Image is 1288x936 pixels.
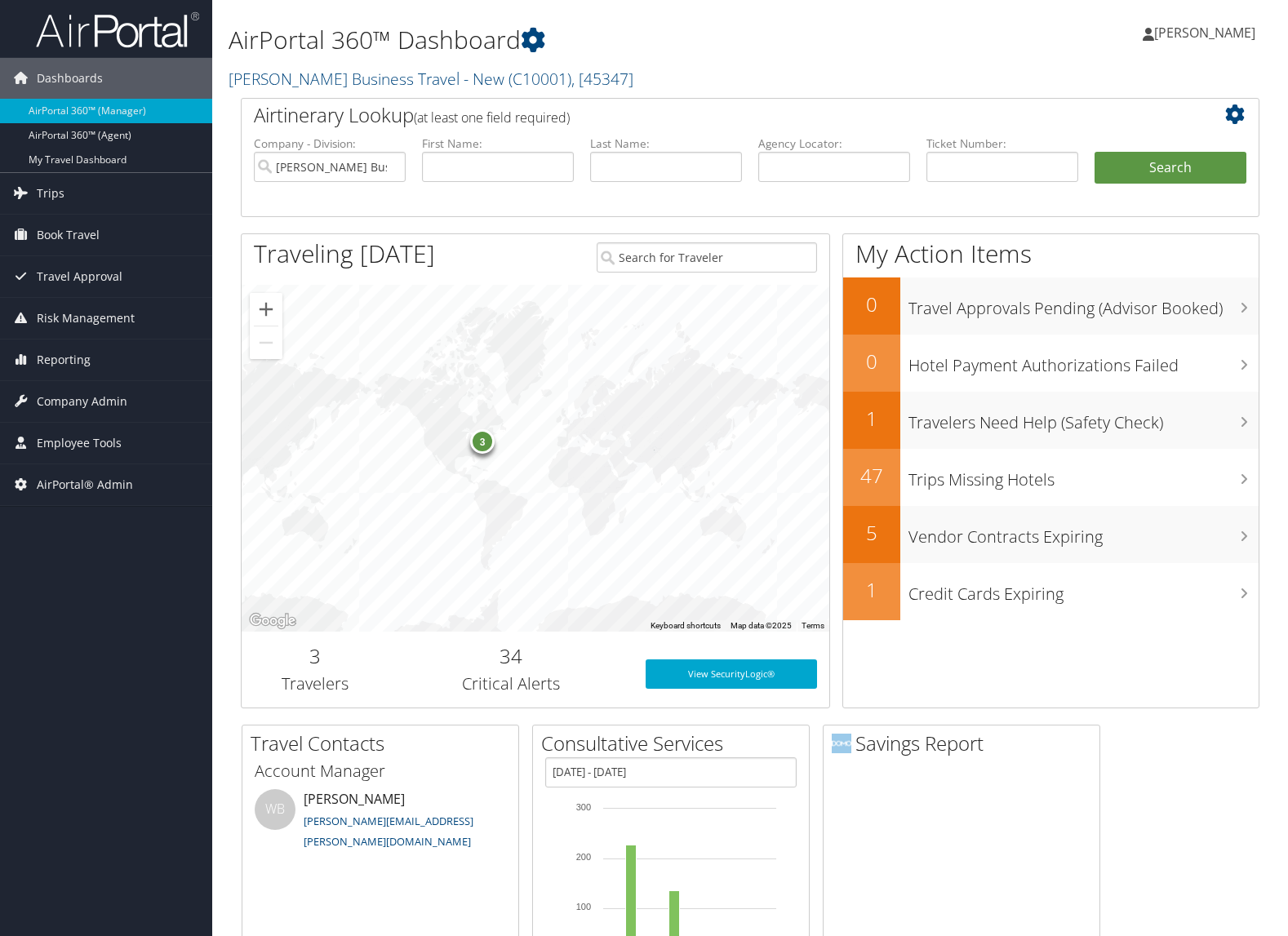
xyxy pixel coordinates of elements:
[255,789,295,830] div: WB
[646,659,817,689] a: View SecurityLogic®
[832,734,851,753] img: domo-logo.png
[254,237,435,271] h1: Traveling [DATE]
[37,173,64,214] span: Trips
[401,642,621,670] h2: 34
[541,730,809,757] h2: Consultative Services
[37,339,91,380] span: Reporting
[37,298,135,339] span: Risk Management
[37,215,100,255] span: Book Travel
[843,563,1259,620] a: 1Credit Cards Expiring
[229,23,924,57] h1: AirPortal 360™ Dashboard
[832,730,1099,757] h2: Savings Report
[843,291,900,318] h2: 0
[843,335,1259,392] a: 0Hotel Payment Authorizations Failed
[843,506,1259,563] a: 5Vendor Contracts Expiring
[802,621,824,630] a: Terms (opens in new tab)
[414,109,570,126] span: (at least one field required)
[509,68,571,90] span: ( C10001 )
[1143,8,1272,57] a: [PERSON_NAME]
[843,405,900,433] h2: 1
[304,814,473,849] a: [PERSON_NAME][EMAIL_ADDRESS][PERSON_NAME][DOMAIN_NAME]
[576,902,591,912] tspan: 100
[422,135,574,152] label: First Name:
[1095,152,1246,184] button: Search
[908,346,1259,377] h3: Hotel Payment Authorizations Failed
[36,11,199,49] img: airportal-logo.png
[843,462,900,490] h2: 47
[908,517,1259,548] h3: Vendor Contracts Expiring
[37,464,133,505] span: AirPortal® Admin
[576,802,591,812] tspan: 300
[843,576,900,604] h2: 1
[246,610,300,632] img: Google
[908,574,1259,606] h3: Credit Cards Expiring
[37,256,122,297] span: Travel Approval
[908,403,1259,434] h3: Travelers Need Help (Safety Check)
[843,449,1259,506] a: 47Trips Missing Hotels
[250,293,282,326] button: Zoom in
[843,392,1259,449] a: 1Travelers Need Help (Safety Check)
[37,58,103,99] span: Dashboards
[254,101,1161,129] h2: Airtinerary Lookup
[251,730,518,757] h2: Travel Contacts
[908,289,1259,320] h3: Travel Approvals Pending (Advisor Booked)
[246,610,300,632] a: Open this area in Google Maps (opens a new window)
[843,237,1259,271] h1: My Action Items
[250,326,282,359] button: Zoom out
[908,460,1259,491] h3: Trips Missing Hotels
[1154,24,1255,42] span: [PERSON_NAME]
[731,621,792,630] span: Map data ©2025
[843,277,1259,335] a: 0Travel Approvals Pending (Advisor Booked)
[758,135,910,152] label: Agency Locator:
[246,789,514,856] li: [PERSON_NAME]
[254,135,406,152] label: Company - Division:
[254,642,376,670] h2: 3
[926,135,1078,152] label: Ticket Number:
[590,135,742,152] label: Last Name:
[229,68,633,90] a: [PERSON_NAME] Business Travel - New
[470,428,495,453] div: 3
[843,519,900,547] h2: 5
[37,423,122,464] span: Employee Tools
[576,852,591,862] tspan: 200
[255,760,506,783] h3: Account Manager
[597,242,817,273] input: Search for Traveler
[571,68,633,90] span: , [ 45347 ]
[843,348,900,375] h2: 0
[37,381,127,422] span: Company Admin
[401,672,621,695] h3: Critical Alerts
[651,620,721,632] button: Keyboard shortcuts
[254,672,376,695] h3: Travelers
